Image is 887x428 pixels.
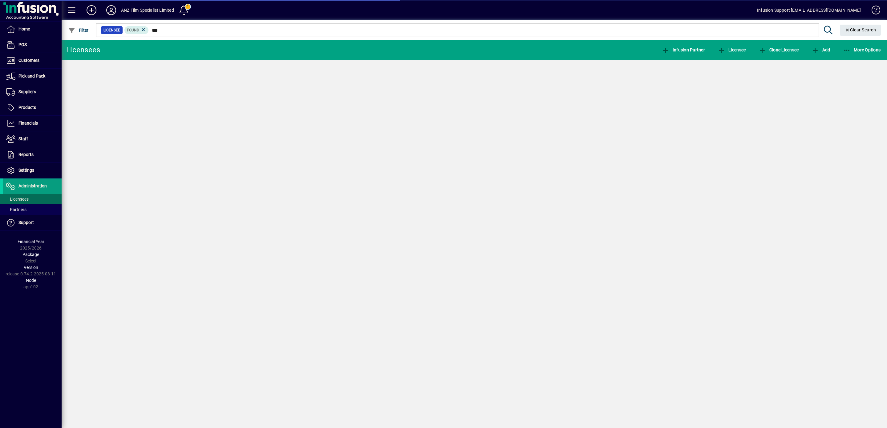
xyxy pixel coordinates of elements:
[3,194,62,204] a: Licensees
[718,47,746,52] span: Licensee
[757,5,861,15] div: Infusion Support [EMAIL_ADDRESS][DOMAIN_NAME]
[3,69,62,84] a: Pick and Pack
[843,47,881,52] span: More Options
[757,44,800,55] button: Clone Licensee
[3,84,62,100] a: Suppliers
[662,47,705,52] span: Infusion Partner
[18,42,27,47] span: POS
[660,44,707,55] button: Infusion Partner
[26,278,36,283] span: Node
[18,26,30,31] span: Home
[24,265,38,270] span: Version
[3,116,62,131] a: Financials
[842,44,882,55] button: More Options
[3,147,62,162] a: Reports
[124,26,149,34] mat-chip: Found Status: Found
[18,136,28,141] span: Staff
[121,5,174,15] div: ANZ Film Specialist Limited
[103,27,120,33] span: Licensee
[67,25,90,36] button: Filter
[3,215,62,230] a: Support
[101,5,121,16] button: Profile
[3,22,62,37] a: Home
[18,220,34,225] span: Support
[18,105,36,110] span: Products
[18,168,34,173] span: Settings
[812,47,830,52] span: Add
[810,44,832,55] button: Add
[22,252,39,257] span: Package
[3,204,62,215] a: Partners
[716,44,747,55] button: Licensee
[3,163,62,178] a: Settings
[18,152,34,157] span: Reports
[18,74,45,78] span: Pick and Pack
[18,58,39,63] span: Customers
[66,45,100,55] div: Licensees
[6,207,26,212] span: Partners
[82,5,101,16] button: Add
[18,183,47,188] span: Administration
[845,27,876,32] span: Clear Search
[867,1,879,21] a: Knowledge Base
[18,121,38,126] span: Financials
[127,28,139,32] span: Found
[18,239,44,244] span: Financial Year
[759,47,799,52] span: Clone Licensee
[6,197,29,202] span: Licensees
[3,100,62,115] a: Products
[68,28,89,33] span: Filter
[3,53,62,68] a: Customers
[18,89,36,94] span: Suppliers
[840,25,881,36] button: Clear
[3,131,62,147] a: Staff
[3,37,62,53] a: POS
